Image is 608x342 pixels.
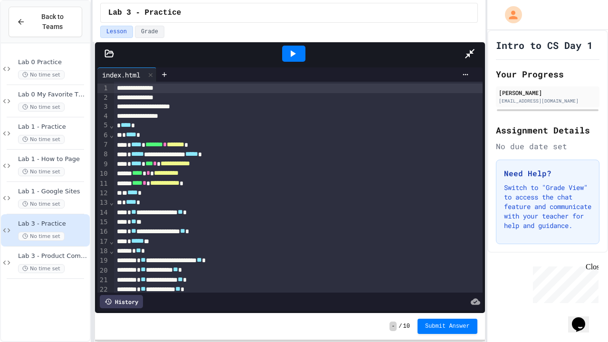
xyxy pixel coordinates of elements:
span: No time set [18,199,65,209]
div: [PERSON_NAME] [499,88,597,97]
h1: Intro to CS Day 1 [496,38,593,52]
div: 10 [97,169,109,179]
div: 21 [97,275,109,285]
button: Grade [135,26,164,38]
span: Lab 0 Practice [18,58,88,66]
div: 3 [97,102,109,112]
div: 14 [97,208,109,218]
span: - [389,322,397,331]
span: Lab 1 - Practice [18,123,88,131]
span: Back to Teams [31,12,74,32]
h3: Need Help? [504,168,591,179]
span: Fold line [109,237,114,245]
div: 22 [97,285,109,294]
span: Lab 3 - Practice [108,7,181,19]
iframe: chat widget [568,304,598,332]
span: 10 [403,323,410,330]
button: Submit Answer [418,319,477,334]
div: Chat with us now!Close [4,4,66,60]
div: 19 [97,256,109,266]
h2: Assignment Details [496,123,599,137]
span: / [399,323,402,330]
div: index.html [97,70,145,80]
div: 7 [97,140,109,150]
span: Fold line [109,122,114,129]
span: Fold line [109,247,114,255]
span: No time set [18,167,65,176]
button: Back to Teams [9,7,82,37]
div: 1 [97,84,109,93]
span: Submit Answer [425,323,470,330]
button: Lesson [100,26,133,38]
span: Fold line [109,199,114,206]
div: History [100,295,143,308]
div: 2 [97,93,109,103]
span: Lab 1 - Google Sites [18,188,88,196]
span: Lab 0 My Favorite Things [18,91,88,99]
div: 20 [97,266,109,275]
span: Lab 3 - Product Comparison Guide [18,252,88,260]
span: No time set [18,135,65,144]
h2: Your Progress [496,67,599,81]
div: 12 [97,189,109,198]
div: 17 [97,237,109,247]
div: No due date set [496,141,599,152]
iframe: chat widget [529,263,598,303]
div: 16 [97,227,109,237]
span: No time set [18,103,65,112]
span: No time set [18,264,65,273]
div: 5 [97,121,109,130]
span: Lab 1 - How to Page [18,155,88,163]
div: 4 [97,112,109,121]
span: Lab 3 - Practice [18,220,88,228]
span: No time set [18,232,65,241]
div: My Account [495,4,524,26]
span: Fold line [109,131,114,139]
div: 15 [97,218,109,227]
span: No time set [18,70,65,79]
div: 6 [97,131,109,140]
p: Switch to "Grade View" to access the chat feature and communicate with your teacher for help and ... [504,183,591,230]
div: [EMAIL_ADDRESS][DOMAIN_NAME] [499,97,597,104]
div: 9 [97,160,109,169]
div: index.html [97,67,157,82]
div: 8 [97,150,109,159]
div: 11 [97,179,109,189]
div: 18 [97,247,109,256]
div: 13 [97,198,109,208]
